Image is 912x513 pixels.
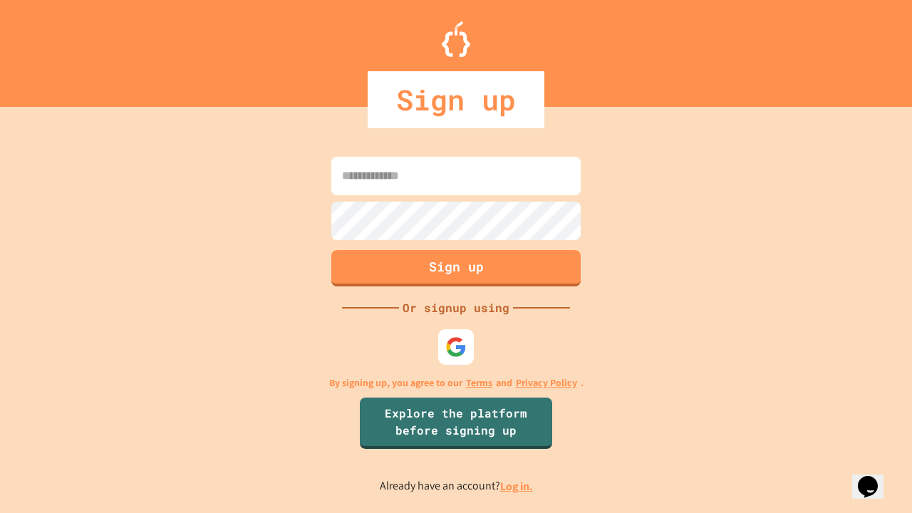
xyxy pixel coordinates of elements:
[368,71,544,128] div: Sign up
[445,336,467,358] img: google-icon.svg
[794,394,898,455] iframe: chat widget
[399,299,513,316] div: Or signup using
[442,21,470,57] img: Logo.svg
[516,375,577,390] a: Privacy Policy
[329,375,584,390] p: By signing up, you agree to our and .
[852,456,898,499] iframe: chat widget
[500,479,533,494] a: Log in.
[331,250,581,286] button: Sign up
[380,477,533,495] p: Already have an account?
[466,375,492,390] a: Terms
[360,398,552,449] a: Explore the platform before signing up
